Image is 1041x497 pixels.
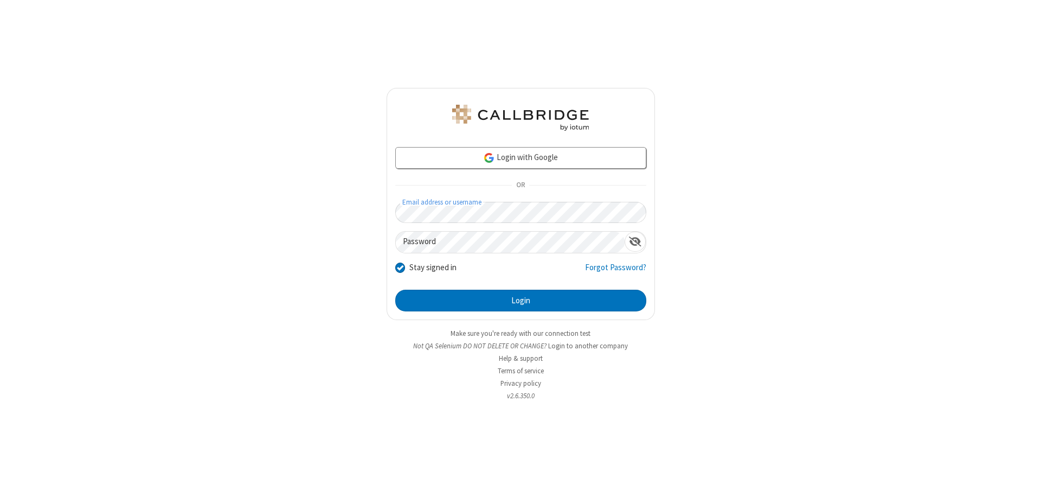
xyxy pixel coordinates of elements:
a: Login with Google [395,147,646,169]
button: Login [395,290,646,311]
img: QA Selenium DO NOT DELETE OR CHANGE [450,105,591,131]
a: Privacy policy [500,379,541,388]
label: Stay signed in [409,262,457,274]
li: Not QA Selenium DO NOT DELETE OR CHANGE? [387,341,655,351]
button: Login to another company [548,341,628,351]
a: Help & support [499,354,543,363]
span: OR [512,178,529,193]
li: v2.6.350.0 [387,391,655,401]
input: Password [396,232,625,253]
a: Forgot Password? [585,262,646,282]
img: google-icon.png [483,152,495,164]
input: Email address or username [395,202,646,223]
a: Make sure you're ready with our connection test [451,329,590,338]
div: Show password [625,232,646,252]
a: Terms of service [498,366,544,375]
